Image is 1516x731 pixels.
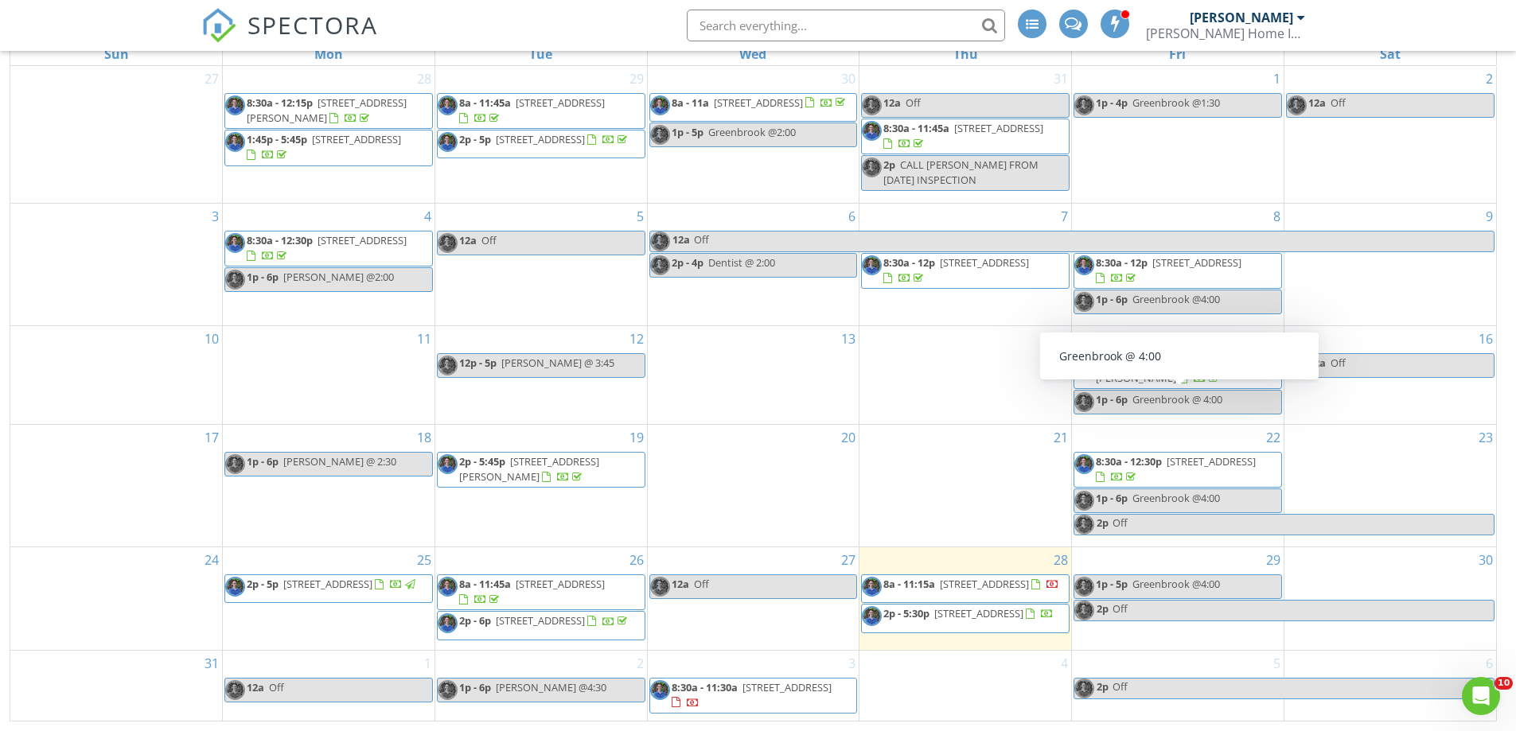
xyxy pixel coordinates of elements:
[1270,66,1284,91] a: Go to August 1, 2025
[647,203,859,325] td: Go to August 6, 2025
[208,204,222,229] a: Go to August 3, 2025
[859,650,1072,721] td: Go to September 4, 2025
[883,121,949,135] span: 8:30a - 11:45a
[1284,547,1496,651] td: Go to August 30, 2025
[247,270,279,284] span: 1p - 6p
[101,43,132,65] a: Sunday
[1284,203,1496,325] td: Go to August 9, 2025
[496,132,585,146] span: [STREET_ADDRESS]
[459,233,477,247] span: 12a
[1132,392,1222,406] span: Greenbrook @ 4:00
[708,125,796,139] span: Greenbrook @2:00
[647,424,859,546] td: Go to August 20, 2025
[708,255,775,270] span: Dentist @ 2:00
[247,95,407,125] span: [STREET_ADDRESS][PERSON_NAME]
[883,577,1059,591] a: 8a - 11:15a [STREET_ADDRESS]
[414,326,435,352] a: Go to August 11, 2025
[201,425,222,450] a: Go to August 17, 2025
[906,95,921,110] span: Off
[437,574,645,610] a: 8a - 11:45a [STREET_ADDRESS]
[459,680,491,694] span: 1p - 6p
[435,424,647,546] td: Go to August 19, 2025
[1058,204,1071,229] a: Go to August 7, 2025
[1263,425,1284,450] a: Go to August 22, 2025
[224,93,433,129] a: 8:30a - 12:15p [STREET_ADDRESS][PERSON_NAME]
[10,326,223,425] td: Go to August 10, 2025
[225,132,245,152] img: rick__fb_photo_2.jpg
[435,66,647,203] td: Go to July 29, 2025
[459,132,630,146] a: 2p - 5p [STREET_ADDRESS]
[672,231,691,251] span: 12a
[883,95,901,110] span: 12a
[859,424,1072,546] td: Go to August 21, 2025
[224,231,433,266] a: 8:30a - 12:30p [STREET_ADDRESS]
[633,651,647,676] a: Go to September 2, 2025
[225,454,245,474] img: rick__fb_photo_2.jpg
[437,611,645,640] a: 2p - 6p [STREET_ADDRESS]
[516,577,605,591] span: [STREET_ADDRESS]
[10,547,223,651] td: Go to August 24, 2025
[225,233,245,253] img: rick__fb_photo_2.jpg
[459,95,605,125] a: 8a - 11:45a [STREET_ADDRESS]
[883,577,935,591] span: 8a - 11:15a
[883,255,1029,285] a: 8:30a - 12p [STREET_ADDRESS]
[247,577,279,591] span: 2p - 5p
[1074,392,1094,412] img: rick__fb_photo_2.jpg
[1050,425,1071,450] a: Go to August 21, 2025
[501,356,614,370] span: [PERSON_NAME] @ 3:45
[626,66,647,91] a: Go to July 29, 2025
[1072,424,1284,546] td: Go to August 22, 2025
[626,326,647,352] a: Go to August 12, 2025
[1475,547,1496,573] a: Go to August 30, 2025
[459,577,605,606] a: 8a - 11:45a [STREET_ADDRESS]
[223,424,435,546] td: Go to August 18, 2025
[438,613,458,633] img: rick__fb_photo_2.jpg
[435,326,647,425] td: Go to August 12, 2025
[862,577,882,597] img: rick__fb_photo_2.jpg
[438,680,458,700] img: rick__fb_photo_2.jpg
[1475,326,1496,352] a: Go to August 16, 2025
[883,157,895,172] span: 2p
[435,547,647,651] td: Go to August 26, 2025
[1096,95,1128,110] span: 1p - 4p
[312,132,401,146] span: [STREET_ADDRESS]
[223,203,435,325] td: Go to August 4, 2025
[862,95,882,115] img: rick__fb_photo_2.jpg
[10,66,223,203] td: Go to July 27, 2025
[861,574,1070,603] a: 8a - 11:15a [STREET_ADDRESS]
[421,651,435,676] a: Go to September 1, 2025
[1072,547,1284,651] td: Go to August 29, 2025
[1270,651,1284,676] a: Go to September 5, 2025
[438,356,458,375] img: rick__fb_photo_2.jpg
[1284,424,1496,546] td: Go to August 23, 2025
[626,547,647,573] a: Go to August 26, 2025
[283,454,396,469] span: [PERSON_NAME] @ 2:30
[247,132,307,146] span: 1:45p - 5:45p
[318,233,407,247] span: [STREET_ADDRESS]
[1113,679,1128,694] span: Off
[1284,326,1496,425] td: Go to August 16, 2025
[1096,577,1128,591] span: 1p - 5p
[934,606,1023,620] span: [STREET_ADDRESS]
[838,326,859,352] a: Go to August 13, 2025
[1462,677,1500,715] iframe: Intercom live chat
[526,43,555,65] a: Tuesday
[672,95,709,110] span: 8a - 11a
[1166,43,1189,65] a: Friday
[1074,454,1094,474] img: rick__fb_photo_2.jpg
[481,233,497,247] span: Off
[862,157,882,177] img: rick__fb_photo_2.jpg
[283,270,394,284] span: [PERSON_NAME] @2:00
[672,680,832,710] a: 8:30a - 11:30a [STREET_ADDRESS]
[954,121,1043,135] span: [STREET_ADDRESS]
[201,21,378,55] a: SPECTORA
[10,650,223,721] td: Go to August 31, 2025
[1331,95,1346,110] span: Off
[1113,515,1128,530] span: Off
[1072,203,1284,325] td: Go to August 8, 2025
[1308,356,1326,370] span: 12a
[694,232,709,247] span: Off
[650,255,670,275] img: rick__fb_photo_2.jpg
[845,651,859,676] a: Go to September 3, 2025
[247,577,418,591] a: 2p - 5p [STREET_ADDRESS]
